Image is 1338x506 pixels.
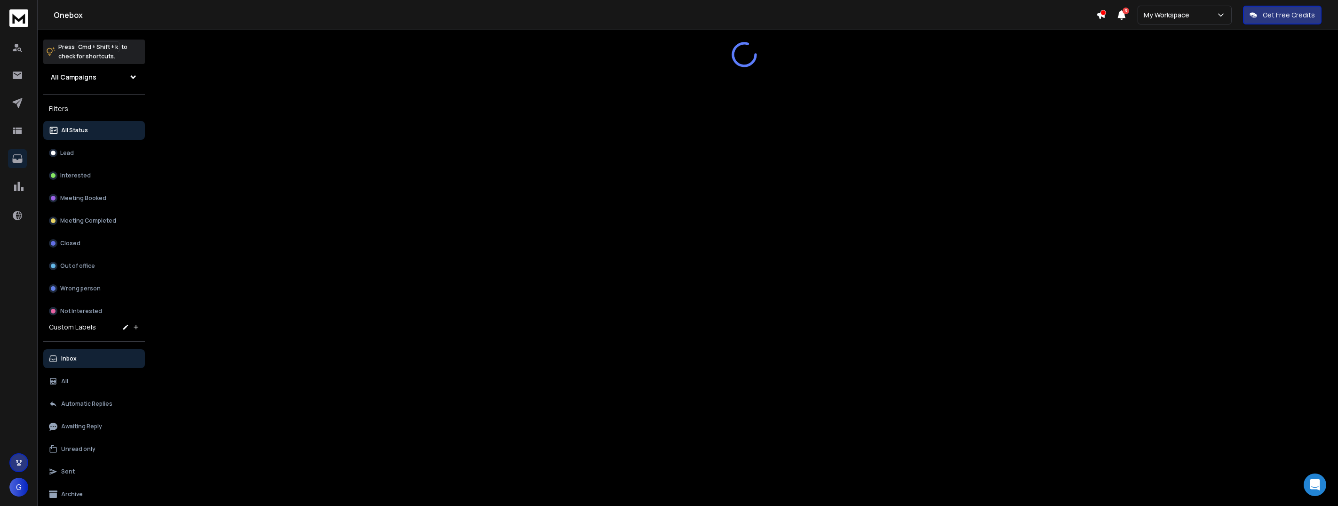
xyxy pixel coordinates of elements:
p: Wrong person [60,285,101,292]
span: Cmd + Shift + k [77,41,119,52]
button: Lead [43,144,145,162]
p: My Workspace [1144,10,1193,20]
button: All Campaigns [43,68,145,87]
p: Awaiting Reply [61,423,102,430]
h3: Custom Labels [49,322,96,332]
button: Interested [43,166,145,185]
button: All [43,372,145,391]
p: Out of office [60,262,95,270]
p: Unread only [61,445,96,453]
h1: Onebox [54,9,1096,21]
p: Sent [61,468,75,475]
button: Not Interested [43,302,145,321]
p: Meeting Booked [60,194,106,202]
p: All Status [61,127,88,134]
button: Meeting Booked [43,189,145,208]
button: Automatic Replies [43,394,145,413]
p: Press to check for shortcuts. [58,42,127,61]
img: logo [9,9,28,27]
button: G [9,478,28,497]
button: Out of office [43,257,145,275]
p: All [61,377,68,385]
button: Meeting Completed [43,211,145,230]
p: Closed [60,240,80,247]
p: Get Free Credits [1263,10,1315,20]
button: Get Free Credits [1243,6,1322,24]
button: Awaiting Reply [43,417,145,436]
p: Meeting Completed [60,217,116,225]
button: Unread only [43,440,145,458]
h1: All Campaigns [51,72,96,82]
button: Inbox [43,349,145,368]
p: Interested [60,172,91,179]
button: Wrong person [43,279,145,298]
button: Closed [43,234,145,253]
p: Archive [61,490,83,498]
p: Automatic Replies [61,400,112,408]
div: Open Intercom Messenger [1304,474,1326,496]
p: Inbox [61,355,77,362]
button: Sent [43,462,145,481]
p: Lead [60,149,74,157]
button: All Status [43,121,145,140]
h3: Filters [43,102,145,115]
span: 3 [1123,8,1129,14]
button: Archive [43,485,145,504]
p: Not Interested [60,307,102,315]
